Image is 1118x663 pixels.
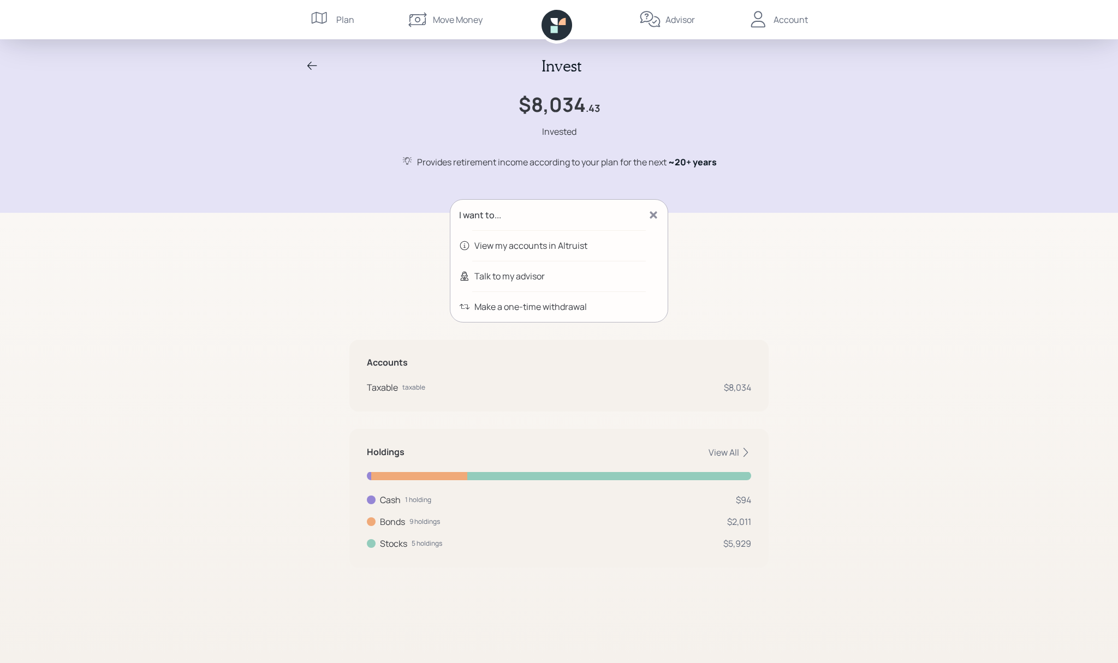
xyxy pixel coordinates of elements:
[586,103,600,115] h4: .43
[412,539,442,548] div: 5 holdings
[417,156,717,169] div: Provides retirement income according to your plan for the next
[542,125,576,138] div: Invested
[405,495,431,505] div: 1 holding
[367,381,398,394] div: Taxable
[709,446,751,458] div: View All
[380,515,405,528] div: Bonds
[474,239,587,252] div: View my accounts in Altruist
[402,383,425,392] div: taxable
[774,13,808,26] div: Account
[336,13,354,26] div: Plan
[724,381,751,394] div: $8,034
[367,357,751,368] h5: Accounts
[380,493,401,506] div: Cash
[367,447,405,457] h5: Holdings
[542,57,581,75] h2: Invest
[727,515,751,528] div: $2,011
[519,93,586,116] h1: $8,034
[409,517,440,527] div: 9 holdings
[668,156,717,168] span: ~ 20+ years
[380,537,407,550] div: Stocks
[736,493,751,506] div: $94
[665,13,695,26] div: Advisor
[459,208,501,222] div: I want to...
[474,300,587,313] div: Make a one-time withdrawal
[474,270,545,283] div: Talk to my advisor
[723,537,751,550] div: $5,929
[433,13,483,26] div: Move Money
